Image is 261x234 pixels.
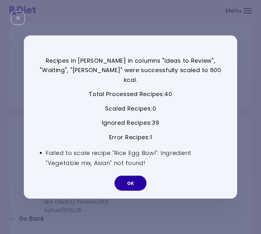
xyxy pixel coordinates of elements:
[46,148,221,168] li: Failed to scale recipe "Rice Egg Bowl": Ingredient "Vegetable mix, Asian" not found!
[40,118,221,128] p: Ignored Recipes : 39
[40,89,221,99] p: Total Processed Recipes : 40
[11,11,25,25] div: Close
[115,176,146,191] button: OK
[40,133,221,142] p: Error Recipes : 1
[40,56,221,85] p: Recipes in [PERSON_NAME] in columns "Ideas to Review", "Waiting", "[PERSON_NAME]" were successful...
[40,104,221,113] p: Scaled Recipes : 0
